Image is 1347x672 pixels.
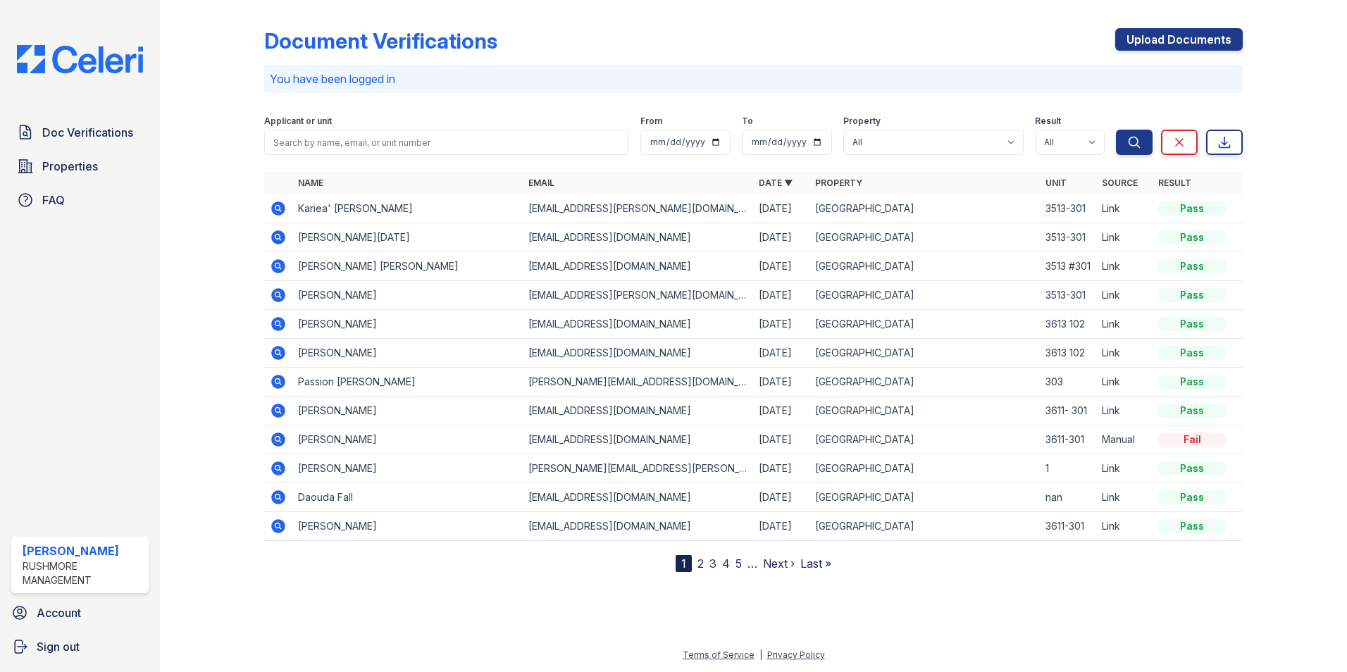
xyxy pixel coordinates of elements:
td: Link [1096,223,1153,252]
a: Privacy Policy [767,649,825,660]
span: Doc Verifications [42,124,133,141]
td: [DATE] [753,454,809,483]
a: Property [815,178,862,188]
td: [PERSON_NAME] [292,454,523,483]
div: Pass [1158,230,1226,244]
td: [GEOGRAPHIC_DATA] [809,339,1040,368]
td: [GEOGRAPHIC_DATA] [809,252,1040,281]
td: [PERSON_NAME] [PERSON_NAME] [292,252,523,281]
div: Fail [1158,433,1226,447]
td: 3513 #301 [1040,252,1096,281]
td: Link [1096,454,1153,483]
td: [DATE] [753,483,809,512]
td: [EMAIL_ADDRESS][DOMAIN_NAME] [523,310,753,339]
td: Daouda Fall [292,483,523,512]
td: nan [1040,483,1096,512]
td: 3513-301 [1040,223,1096,252]
div: Pass [1158,288,1226,302]
td: 3611-301 [1040,425,1096,454]
td: Link [1096,368,1153,397]
td: [DATE] [753,339,809,368]
td: [EMAIL_ADDRESS][DOMAIN_NAME] [523,512,753,541]
label: Applicant or unit [264,116,332,127]
a: Result [1158,178,1191,188]
td: 303 [1040,368,1096,397]
a: 4 [722,556,730,571]
a: Source [1102,178,1138,188]
td: [DATE] [753,512,809,541]
label: Property [843,116,881,127]
a: 5 [735,556,742,571]
span: Properties [42,158,98,175]
td: [DATE] [753,223,809,252]
td: [EMAIL_ADDRESS][DOMAIN_NAME] [523,223,753,252]
td: Link [1096,339,1153,368]
td: [DATE] [753,310,809,339]
td: Link [1096,281,1153,310]
div: Pass [1158,346,1226,360]
td: [PERSON_NAME][EMAIL_ADDRESS][PERSON_NAME][DOMAIN_NAME] [523,454,753,483]
td: [GEOGRAPHIC_DATA] [809,483,1040,512]
div: | [759,649,762,660]
label: Result [1035,116,1061,127]
td: Link [1096,512,1153,541]
td: Link [1096,397,1153,425]
a: Name [298,178,323,188]
td: [GEOGRAPHIC_DATA] [809,223,1040,252]
span: … [747,555,757,572]
td: Kariea' [PERSON_NAME] [292,194,523,223]
td: 1 [1040,454,1096,483]
div: Document Verifications [264,28,497,54]
a: Last » [800,556,831,571]
span: Account [37,604,81,621]
td: 3611-301 [1040,512,1096,541]
a: Account [6,599,154,627]
td: [PERSON_NAME] [292,310,523,339]
td: [GEOGRAPHIC_DATA] [809,512,1040,541]
td: 3611- 301 [1040,397,1096,425]
td: [GEOGRAPHIC_DATA] [809,281,1040,310]
a: Date ▼ [759,178,793,188]
td: [EMAIL_ADDRESS][DOMAIN_NAME] [523,483,753,512]
td: Link [1096,252,1153,281]
td: [GEOGRAPHIC_DATA] [809,194,1040,223]
a: Doc Verifications [11,118,149,147]
td: [GEOGRAPHIC_DATA] [809,368,1040,397]
td: [GEOGRAPHIC_DATA] [809,454,1040,483]
td: 3613 102 [1040,310,1096,339]
a: Properties [11,152,149,180]
td: [DATE] [753,397,809,425]
td: [EMAIL_ADDRESS][DOMAIN_NAME] [523,425,753,454]
a: 2 [697,556,704,571]
td: [PERSON_NAME] [292,339,523,368]
td: [DATE] [753,368,809,397]
div: Rushmore Management [23,559,143,587]
td: [PERSON_NAME][EMAIL_ADDRESS][DOMAIN_NAME] [523,368,753,397]
div: Pass [1158,519,1226,533]
td: [DATE] [753,425,809,454]
td: [GEOGRAPHIC_DATA] [809,310,1040,339]
td: [PERSON_NAME] [292,512,523,541]
a: Sign out [6,633,154,661]
div: Pass [1158,317,1226,331]
a: Next › [763,556,795,571]
a: FAQ [11,186,149,214]
a: Terms of Service [683,649,755,660]
td: [DATE] [753,252,809,281]
input: Search by name, email, or unit number [264,130,629,155]
span: FAQ [42,192,65,209]
td: Manual [1096,425,1153,454]
td: [PERSON_NAME] [292,281,523,310]
div: Pass [1158,404,1226,418]
td: [EMAIL_ADDRESS][DOMAIN_NAME] [523,397,753,425]
div: 1 [676,555,692,572]
label: To [742,116,753,127]
td: Link [1096,483,1153,512]
td: [EMAIL_ADDRESS][DOMAIN_NAME] [523,339,753,368]
td: [EMAIL_ADDRESS][PERSON_NAME][DOMAIN_NAME] [523,281,753,310]
span: Sign out [37,638,80,655]
td: [PERSON_NAME] [292,397,523,425]
div: [PERSON_NAME] [23,542,143,559]
div: Pass [1158,201,1226,216]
